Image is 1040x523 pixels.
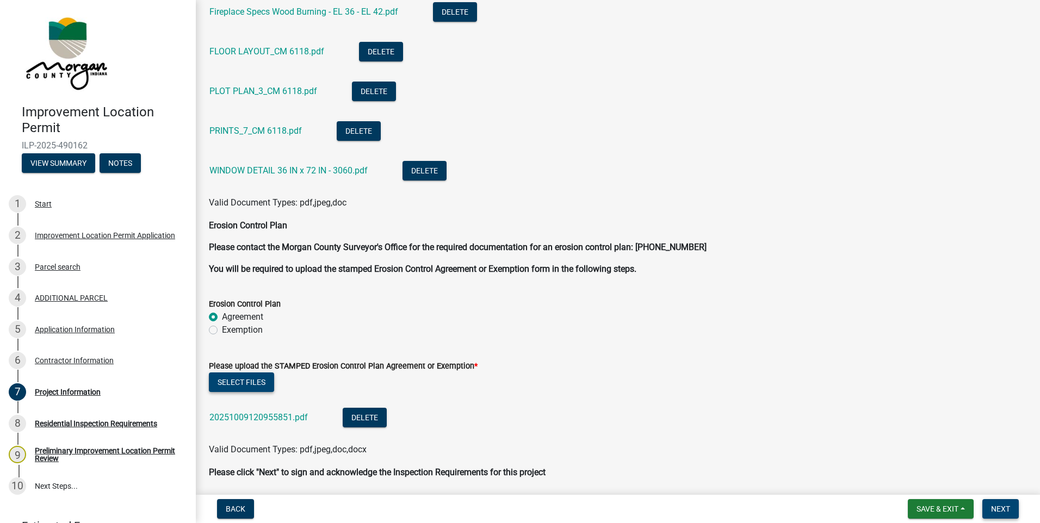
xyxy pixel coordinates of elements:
[22,153,95,173] button: View Summary
[222,310,263,323] label: Agreement
[22,104,187,136] h4: Improvement Location Permit
[403,161,447,180] button: Delete
[35,388,101,396] div: Project Information
[9,477,26,495] div: 10
[209,372,274,392] button: Select files
[433,8,477,18] wm-modal-confirm: Delete Document
[35,357,114,364] div: Contractor Information
[35,294,108,302] div: ADDITIONAL PARCEL
[209,301,281,308] label: Erosion Control Plan
[209,412,308,422] a: 20251009120955851.pdf
[352,82,396,101] button: Delete
[9,446,26,463] div: 9
[22,11,109,93] img: Morgan County, Indiana
[22,159,95,168] wm-modal-confirm: Summary
[209,126,302,136] a: PRINTS_7_CM 6118.pdf
[209,165,368,176] a: WINDOW DETAIL 36 IN x 72 IN - 3060.pdf
[209,7,398,17] a: Fireplace Specs Wood Burning - EL 36 - EL 42.pdf
[343,413,387,424] wm-modal-confirm: Delete Document
[359,47,403,58] wm-modal-confirm: Delete Document
[100,159,141,168] wm-modal-confirm: Notes
[209,264,636,274] strong: You will be required to upload the stamped Erosion Control Agreement or Exemption form in the fol...
[917,505,958,513] span: Save & Exit
[9,415,26,432] div: 8
[209,363,478,370] label: Please upload the STAMPED Erosion Control Plan Agreement or Exemption
[209,242,707,252] strong: Please contact the Morgan County Surveyor's Office for the required documentation for an erosion ...
[403,166,447,177] wm-modal-confirm: Delete Document
[100,153,141,173] button: Notes
[209,46,324,57] a: FLOOR LAYOUT_CM 6118.pdf
[9,352,26,369] div: 6
[217,499,254,519] button: Back
[9,321,26,338] div: 5
[35,420,157,427] div: Residential Inspection Requirements
[35,326,115,333] div: Application Information
[226,505,245,513] span: Back
[337,127,381,137] wm-modal-confirm: Delete Document
[352,87,396,97] wm-modal-confirm: Delete Document
[22,140,174,151] span: ILP-2025-490162
[9,289,26,307] div: 4
[209,197,346,208] span: Valid Document Types: pdf,jpeg,doc
[343,408,387,427] button: Delete
[9,383,26,401] div: 7
[35,232,175,239] div: Improvement Location Permit Application
[9,227,26,244] div: 2
[209,220,287,231] strong: Erosion Control Plan
[222,323,263,337] label: Exemption
[209,467,546,477] strong: Please click "Next" to sign and acknowledge the Inspection Requirements for this project
[433,2,477,22] button: Delete
[209,86,317,96] a: PLOT PLAN_3_CM 6118.pdf
[9,258,26,276] div: 3
[209,444,367,454] span: Valid Document Types: pdf,jpeg,doc,docx
[35,263,81,271] div: Parcel search
[35,200,52,208] div: Start
[337,121,381,141] button: Delete
[982,499,1019,519] button: Next
[359,42,403,61] button: Delete
[9,195,26,213] div: 1
[991,505,1010,513] span: Next
[35,447,178,462] div: Preliminary Improvement Location Permit Review
[908,499,974,519] button: Save & Exit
